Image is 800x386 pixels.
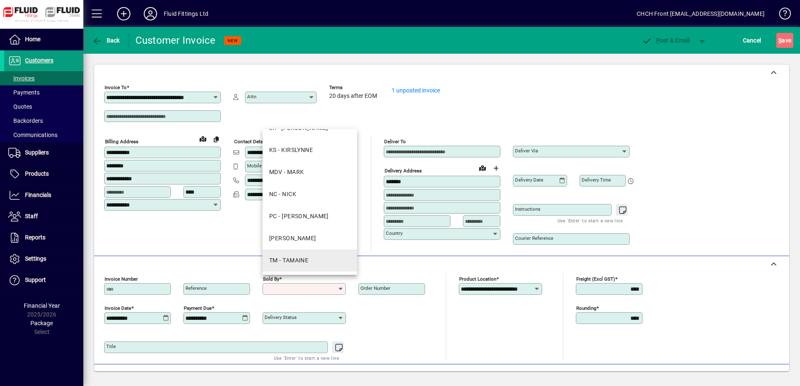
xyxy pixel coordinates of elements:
[4,29,83,50] a: Home
[263,276,279,282] mat-label: Sold by
[83,33,129,48] app-page-header-button: Back
[476,161,489,174] a: View on map
[185,285,207,291] mat-label: Reference
[247,94,256,100] mat-label: Attn
[262,205,357,227] mat-option: PC - PAUL
[25,213,38,219] span: Staff
[576,276,615,282] mat-label: Freight (excl GST)
[4,270,83,291] a: Support
[269,168,304,177] div: MDV - MARK
[637,7,765,20] div: CHCH Front [EMAIL_ADDRESS][DOMAIN_NAME]
[269,234,316,243] div: [PERSON_NAME]
[25,36,40,42] span: Home
[4,227,83,248] a: Reports
[105,85,127,90] mat-label: Invoice To
[265,314,297,320] mat-label: Delivery status
[515,235,553,241] mat-label: Courier Reference
[4,164,83,184] a: Products
[25,57,53,64] span: Customers
[515,206,540,212] mat-label: Instructions
[262,227,357,249] mat-option: RH - RAY
[137,6,164,21] button: Profile
[8,103,32,110] span: Quotes
[515,148,538,154] mat-label: Deliver via
[656,37,660,44] span: P
[459,276,496,282] mat-label: Product location
[500,369,549,384] button: Product History
[4,142,83,163] a: Suppliers
[776,33,793,48] button: Save
[30,320,53,326] span: Package
[8,132,57,138] span: Communications
[227,38,238,43] span: NEW
[4,185,83,206] a: Financials
[247,163,262,169] mat-label: Mobile
[90,33,122,48] button: Back
[557,216,623,225] mat-hint: Use 'Enter' to start a new line
[269,146,313,154] div: KS - KIRSLYNNE
[105,276,138,282] mat-label: Invoice number
[269,190,296,199] div: NC - NICK
[25,170,49,177] span: Products
[637,33,694,48] button: Post & Email
[8,117,43,124] span: Backorders
[24,302,60,309] span: Financial Year
[329,85,379,90] span: Terms
[743,34,761,47] span: Cancel
[4,249,83,269] a: Settings
[135,34,216,47] div: Customer Invoice
[582,177,611,183] mat-label: Delivery time
[4,114,83,128] a: Backorders
[778,34,791,47] span: ave
[25,192,51,198] span: Financials
[4,128,83,142] a: Communications
[262,161,357,183] mat-option: MDV - MARK
[384,139,406,144] mat-label: Deliver To
[110,6,137,21] button: Add
[25,234,45,241] span: Reports
[92,37,120,44] span: Back
[392,87,440,94] a: 1 unposted invoice
[105,305,131,311] mat-label: Invoice date
[25,255,46,262] span: Settings
[269,256,308,265] div: TM - TAMAINE
[8,75,35,82] span: Invoices
[778,37,782,44] span: S
[489,162,502,175] button: Choose address
[732,369,766,383] span: Product
[196,132,210,145] a: View on map
[4,85,83,100] a: Payments
[8,89,40,96] span: Payments
[503,369,545,383] span: Product History
[25,149,49,156] span: Suppliers
[25,276,46,283] span: Support
[269,212,329,221] div: PC - [PERSON_NAME]
[4,100,83,114] a: Quotes
[262,139,357,161] mat-option: KS - KIRSLYNNE
[164,7,208,20] div: Fluid Fittings Ltd
[262,183,357,205] mat-option: NC - NICK
[386,230,402,236] mat-label: Country
[576,305,596,311] mat-label: Rounding
[329,93,377,100] span: 20 days after EOM
[4,206,83,227] a: Staff
[642,37,690,44] span: ost & Email
[728,369,770,384] button: Product
[184,305,212,311] mat-label: Payment due
[773,2,790,29] a: Knowledge Base
[210,132,223,146] button: Copy to Delivery address
[4,71,83,85] a: Invoices
[262,249,357,271] mat-option: TM - TAMAINE
[274,353,339,363] mat-hint: Use 'Enter' to start a new line
[360,285,390,291] mat-label: Order number
[741,33,763,48] button: Cancel
[515,177,543,183] mat-label: Delivery date
[106,344,116,349] mat-label: Title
